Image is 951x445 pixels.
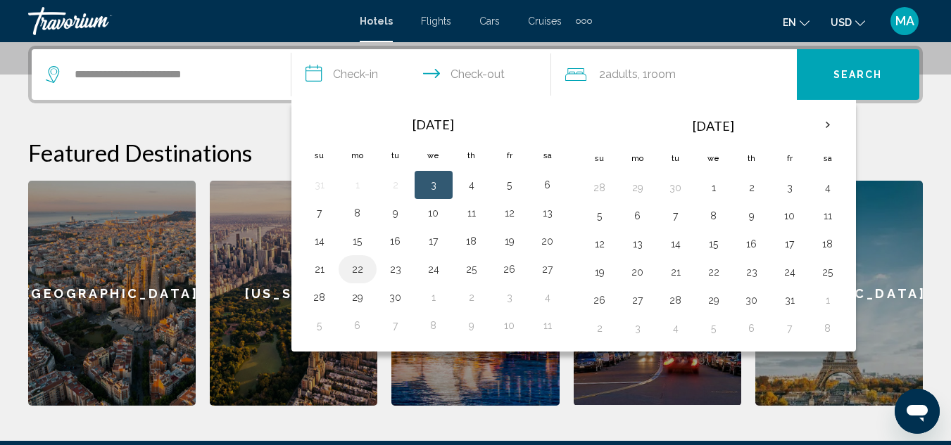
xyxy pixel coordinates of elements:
[528,15,562,27] span: Cruises
[422,231,445,251] button: Day 17
[460,259,483,279] button: Day 25
[809,109,847,141] button: Next month
[422,288,445,307] button: Day 1
[210,181,377,406] a: [US_STATE]
[797,49,919,100] button: Search
[779,262,801,282] button: Day 24
[384,259,407,279] button: Day 23
[536,231,559,251] button: Day 20
[460,231,483,251] button: Day 18
[619,109,809,143] th: [DATE]
[703,262,725,282] button: Day 22
[28,138,923,167] h2: Featured Destinations
[346,288,369,307] button: Day 29
[346,175,369,195] button: Day 1
[498,259,521,279] button: Day 26
[665,318,687,338] button: Day 4
[421,15,451,27] a: Flights
[833,70,883,81] span: Search
[741,234,763,254] button: Day 16
[783,12,810,32] button: Change language
[32,49,919,100] div: Search widget
[460,175,483,195] button: Day 4
[498,288,521,307] button: Day 3
[479,15,500,27] a: Cars
[346,231,369,251] button: Day 15
[588,234,611,254] button: Day 12
[779,178,801,198] button: Day 3
[422,175,445,195] button: Day 3
[308,288,331,307] button: Day 28
[703,318,725,338] button: Day 5
[665,206,687,226] button: Day 7
[384,316,407,335] button: Day 7
[831,12,865,32] button: Change currency
[741,318,763,338] button: Day 6
[895,14,914,28] span: MA
[741,262,763,282] button: Day 23
[498,175,521,195] button: Day 5
[626,234,649,254] button: Day 13
[536,316,559,335] button: Day 11
[648,67,676,81] span: Room
[779,234,801,254] button: Day 17
[665,234,687,254] button: Day 14
[536,288,559,307] button: Day 4
[422,316,445,335] button: Day 8
[498,231,521,251] button: Day 19
[741,178,763,198] button: Day 2
[384,231,407,251] button: Day 16
[588,178,611,198] button: Day 28
[384,175,407,195] button: Day 2
[741,206,763,226] button: Day 9
[536,259,559,279] button: Day 27
[536,175,559,195] button: Day 6
[384,203,407,223] button: Day 9
[384,288,407,307] button: Day 30
[665,290,687,310] button: Day 28
[626,318,649,338] button: Day 3
[346,259,369,279] button: Day 22
[346,203,369,223] button: Day 8
[703,206,725,226] button: Day 8
[665,262,687,282] button: Day 21
[783,17,796,28] span: en
[308,316,331,335] button: Day 5
[626,290,649,310] button: Day 27
[422,259,445,279] button: Day 24
[817,178,839,198] button: Day 4
[588,262,611,282] button: Day 19
[291,49,551,100] button: Check in and out dates
[346,316,369,335] button: Day 6
[741,290,763,310] button: Day 30
[536,203,559,223] button: Day 13
[28,7,346,35] a: Travorium
[460,288,483,307] button: Day 2
[831,17,852,28] span: USD
[308,175,331,195] button: Day 31
[460,316,483,335] button: Day 9
[551,49,797,100] button: Travelers: 2 adults, 0 children
[460,203,483,223] button: Day 11
[779,318,801,338] button: Day 7
[626,206,649,226] button: Day 6
[665,178,687,198] button: Day 30
[588,290,611,310] button: Day 26
[817,290,839,310] button: Day 1
[360,15,393,27] a: Hotels
[422,203,445,223] button: Day 10
[308,203,331,223] button: Day 7
[817,262,839,282] button: Day 25
[605,67,638,81] span: Adults
[28,181,196,406] a: [GEOGRAPHIC_DATA]
[588,206,611,226] button: Day 5
[703,234,725,254] button: Day 15
[588,318,611,338] button: Day 2
[817,206,839,226] button: Day 11
[308,231,331,251] button: Day 14
[817,234,839,254] button: Day 18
